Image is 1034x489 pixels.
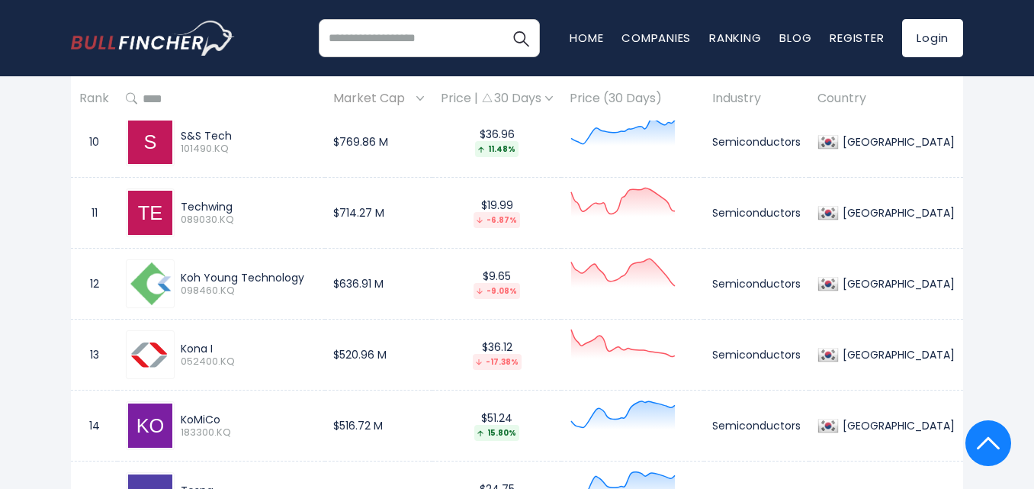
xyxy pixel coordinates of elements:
[181,200,316,214] div: Techwing
[181,129,316,143] div: S&S Tech
[839,419,955,433] div: [GEOGRAPHIC_DATA]
[839,206,955,220] div: [GEOGRAPHIC_DATA]
[325,391,432,462] td: $516.72 M
[839,135,955,149] div: [GEOGRAPHIC_DATA]
[71,178,117,249] td: 11
[704,391,809,462] td: Semiconductors
[704,76,809,121] th: Industry
[325,178,432,249] td: $714.27 M
[839,348,955,362] div: [GEOGRAPHIC_DATA]
[441,91,553,107] div: Price | 30 Days
[502,19,540,57] button: Search
[441,269,553,299] div: $9.65
[561,76,704,121] th: Price (30 Days)
[181,413,316,426] div: KoMiCo
[704,178,809,249] td: Semiconductors
[71,391,117,462] td: 14
[71,107,117,178] td: 10
[128,262,172,306] img: 098460.KQ.png
[325,249,432,320] td: $636.91 M
[333,87,413,111] span: Market Cap
[181,426,316,439] span: 183300.KQ
[130,342,171,368] img: 052400.KQ.png
[570,30,603,46] a: Home
[809,76,963,121] th: Country
[71,76,117,121] th: Rank
[473,354,522,370] div: -17.38%
[704,249,809,320] td: Semiconductors
[704,107,809,178] td: Semiconductors
[902,19,963,57] a: Login
[830,30,884,46] a: Register
[474,425,519,441] div: 15.80%
[709,30,761,46] a: Ranking
[181,143,316,156] span: 101490.KQ
[704,320,809,391] td: Semiconductors
[71,320,117,391] td: 13
[71,249,117,320] td: 12
[71,21,235,56] img: bullfincher logo
[441,340,553,370] div: $36.12
[71,21,235,56] a: Go to homepage
[325,320,432,391] td: $520.96 M
[181,285,316,298] span: 098460.KQ
[474,212,520,228] div: -6.87%
[474,283,520,299] div: -9.08%
[475,141,519,157] div: 11.48%
[181,214,316,227] span: 089030.KQ
[181,271,316,285] div: Koh Young Technology
[441,127,553,157] div: $36.96
[441,198,553,228] div: $19.99
[839,277,955,291] div: [GEOGRAPHIC_DATA]
[621,30,691,46] a: Companies
[441,411,553,441] div: $51.24
[181,355,316,368] span: 052400.KQ
[181,342,316,355] div: Kona I
[325,107,432,178] td: $769.86 M
[779,30,811,46] a: Blog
